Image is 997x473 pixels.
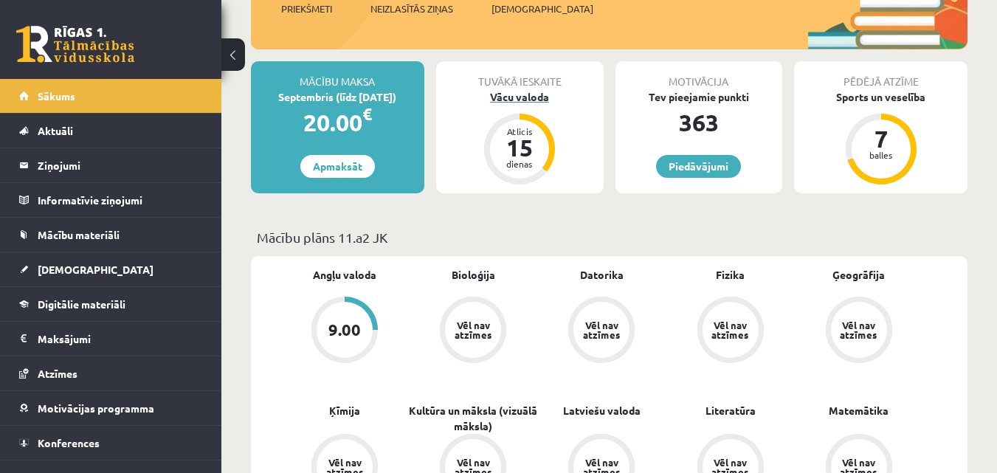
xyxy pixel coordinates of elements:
[38,148,203,182] legend: Ziņojumi
[251,105,424,140] div: 20.00
[19,148,203,182] a: Ziņojumi
[497,159,542,168] div: dienas
[794,89,967,105] div: Sports un veselība
[329,403,360,418] a: Ķīmija
[16,26,134,63] a: Rīgas 1. Tālmācības vidusskola
[19,218,203,252] a: Mācību materiāli
[716,267,745,283] a: Fizika
[19,183,203,217] a: Informatīvie ziņojumi
[19,287,203,321] a: Digitālie materiāli
[436,89,604,187] a: Vācu valoda Atlicis 15 dienas
[838,320,880,339] div: Vēl nav atzīmes
[280,297,409,366] a: 9.00
[38,228,120,241] span: Mācību materiāli
[436,89,604,105] div: Vācu valoda
[19,426,203,460] a: Konferences
[409,297,537,366] a: Vēl nav atzīmes
[328,322,361,338] div: 9.00
[19,356,203,390] a: Atzīmes
[615,89,783,105] div: Tev pieejamie punkti
[666,297,795,366] a: Vēl nav atzīmes
[452,320,494,339] div: Vēl nav atzīmes
[436,61,604,89] div: Tuvākā ieskaite
[313,267,376,283] a: Angļu valoda
[38,322,203,356] legend: Maksājumi
[452,267,495,283] a: Bioloģija
[794,89,967,187] a: Sports un veselība 7 balles
[563,403,641,418] a: Latviešu valoda
[615,105,783,140] div: 363
[580,267,624,283] a: Datorika
[38,297,125,311] span: Digitālie materiāli
[832,267,885,283] a: Ģeogrāfija
[491,1,593,16] span: [DEMOGRAPHIC_DATA]
[615,61,783,89] div: Motivācija
[38,124,73,137] span: Aktuāli
[537,297,666,366] a: Vēl nav atzīmes
[362,103,372,125] span: €
[656,155,741,178] a: Piedāvājumi
[581,320,622,339] div: Vēl nav atzīmes
[300,155,375,178] a: Apmaksāt
[251,89,424,105] div: Septembris (līdz [DATE])
[19,114,203,148] a: Aktuāli
[251,61,424,89] div: Mācību maksa
[497,136,542,159] div: 15
[38,367,77,380] span: Atzīmes
[794,61,967,89] div: Pēdējā atzīme
[859,151,903,159] div: balles
[38,89,75,103] span: Sākums
[497,127,542,136] div: Atlicis
[19,391,203,425] a: Motivācijas programma
[38,183,203,217] legend: Informatīvie ziņojumi
[409,403,537,434] a: Kultūra un māksla (vizuālā māksla)
[795,297,923,366] a: Vēl nav atzīmes
[370,1,453,16] span: Neizlasītās ziņas
[829,403,889,418] a: Matemātika
[859,127,903,151] div: 7
[710,320,751,339] div: Vēl nav atzīmes
[281,1,332,16] span: Priekšmeti
[19,322,203,356] a: Maksājumi
[38,436,100,449] span: Konferences
[19,79,203,113] a: Sākums
[38,401,154,415] span: Motivācijas programma
[706,403,756,418] a: Literatūra
[38,263,153,276] span: [DEMOGRAPHIC_DATA]
[19,252,203,286] a: [DEMOGRAPHIC_DATA]
[257,227,962,247] p: Mācību plāns 11.a2 JK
